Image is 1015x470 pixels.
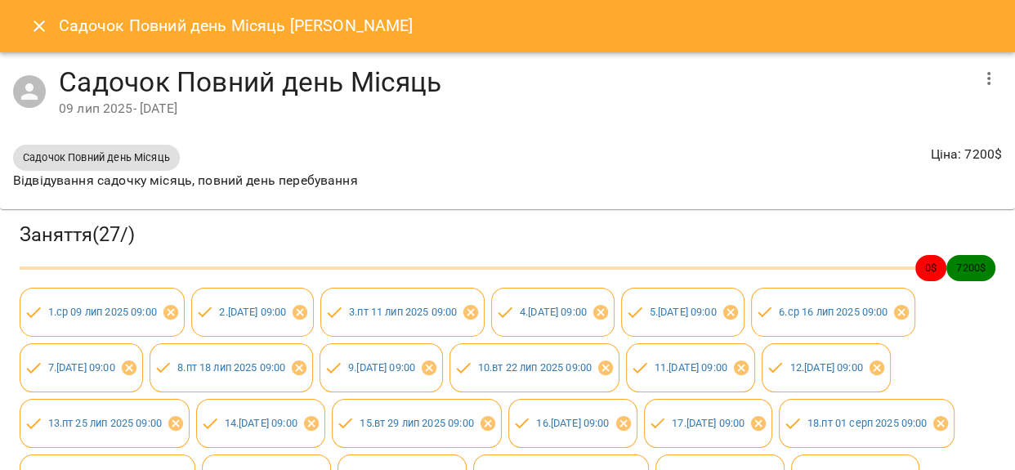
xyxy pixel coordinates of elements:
div: 7.[DATE] 09:00 [20,343,143,392]
a: 1.ср 09 лип 2025 09:00 [48,306,157,318]
a: 10.вт 22 лип 2025 09:00 [478,361,592,374]
h3: Заняття ( 27 / ) [20,222,995,248]
div: 14.[DATE] 09:00 [196,399,325,448]
p: Ціна : 7200 $ [930,145,1002,164]
div: 10.вт 22 лип 2025 09:00 [449,343,619,392]
div: 16.[DATE] 09:00 [508,399,637,448]
div: 17.[DATE] 09:00 [644,399,773,448]
div: 12.[DATE] 09:00 [762,343,891,392]
div: 6.ср 16 лип 2025 09:00 [751,288,916,337]
div: 9.[DATE] 09:00 [320,343,443,392]
span: 0 $ [915,260,946,275]
a: 6.ср 16 лип 2025 09:00 [779,306,888,318]
div: 09 лип 2025 - [DATE] [59,99,969,119]
h6: Садочок Повний день Місяць [PERSON_NAME] [59,13,414,38]
a: 5.[DATE] 09:00 [650,306,717,318]
a: 4.[DATE] 09:00 [520,306,587,318]
div: 1.ср 09 лип 2025 09:00 [20,288,185,337]
a: 15.вт 29 лип 2025 09:00 [360,417,473,429]
div: 5.[DATE] 09:00 [621,288,744,337]
a: 13.пт 25 лип 2025 09:00 [48,417,162,429]
a: 2.[DATE] 09:00 [219,306,286,318]
div: 2.[DATE] 09:00 [191,288,315,337]
div: 18.пт 01 серп 2025 09:00 [779,399,955,448]
h4: Садочок Повний день Місяць [59,65,969,99]
a: 9.[DATE] 09:00 [348,361,415,374]
div: 3.пт 11 лип 2025 09:00 [320,288,485,337]
a: 12.[DATE] 09:00 [789,361,862,374]
a: 3.пт 11 лип 2025 09:00 [349,306,457,318]
span: 7200 $ [946,260,995,275]
div: 8.пт 18 лип 2025 09:00 [150,343,314,392]
div: 15.вт 29 лип 2025 09:00 [332,399,502,448]
a: 8.пт 18 лип 2025 09:00 [177,361,285,374]
a: 7.[DATE] 09:00 [48,361,115,374]
span: Садочок Повний день Місяць [13,150,180,165]
a: 11.[DATE] 09:00 [655,361,727,374]
a: 14.[DATE] 09:00 [225,417,297,429]
a: 17.[DATE] 09:00 [672,417,744,429]
div: 11.[DATE] 09:00 [626,343,755,392]
p: Відвідування садочку місяць, повний день перебування [13,171,358,190]
div: 13.пт 25 лип 2025 09:00 [20,399,190,448]
button: Close [20,7,59,46]
a: 16.[DATE] 09:00 [536,417,609,429]
div: 4.[DATE] 09:00 [491,288,615,337]
a: 18.пт 01 серп 2025 09:00 [807,417,928,429]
